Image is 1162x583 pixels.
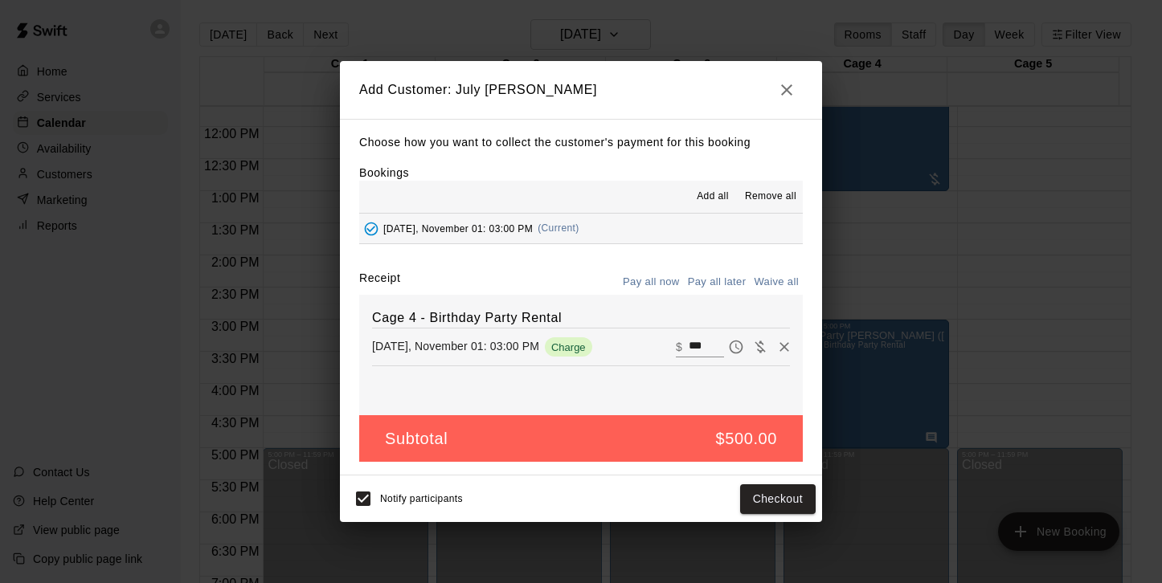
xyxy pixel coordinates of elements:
[619,270,684,295] button: Pay all now
[372,338,539,354] p: [DATE], November 01: 03:00 PM
[359,166,409,179] label: Bookings
[676,339,682,355] p: $
[772,335,796,359] button: Remove
[359,217,383,241] button: Added - Collect Payment
[740,484,816,514] button: Checkout
[340,61,822,119] h2: Add Customer: July [PERSON_NAME]
[739,184,803,210] button: Remove all
[359,214,803,243] button: Added - Collect Payment[DATE], November 01: 03:00 PM(Current)
[716,428,778,450] h5: $500.00
[545,341,592,353] span: Charge
[372,308,790,328] h6: Cage 4 - Birthday Party Rental
[724,339,748,353] span: Pay later
[745,189,796,205] span: Remove all
[684,270,751,295] button: Pay all later
[385,428,448,450] h5: Subtotal
[359,132,803,153] p: Choose how you want to collect the customer's payment for this booking
[748,339,772,353] span: Waive payment
[380,494,463,505] span: Notify participants
[383,222,533,234] span: [DATE], November 01: 03:00 PM
[687,184,739,210] button: Add all
[750,270,803,295] button: Waive all
[538,222,579,234] span: (Current)
[359,270,400,295] label: Receipt
[697,189,729,205] span: Add all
